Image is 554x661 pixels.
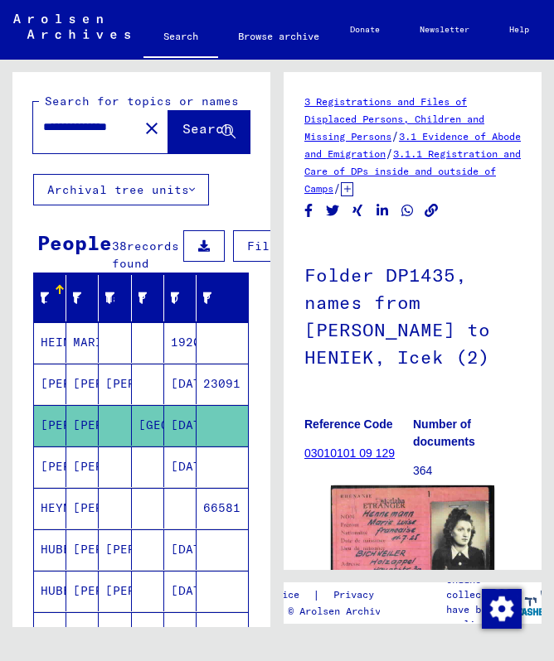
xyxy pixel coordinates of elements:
span: 38 [112,239,127,253]
mat-cell: [GEOGRAPHIC_DATA] [132,405,164,446]
mat-cell: 66581 [197,488,248,528]
img: Change consent [482,589,522,629]
button: Archival tree units [33,174,209,205]
a: 3.1 Evidence of Abode and Emigration [304,130,521,160]
div: | [230,586,435,604]
div: Place of Birth [138,285,168,311]
button: Filter [233,230,306,262]
mat-cell: [PERSON_NAME] [66,405,99,446]
div: Change consent [481,588,521,628]
button: Copy link [423,200,440,221]
mat-header-cell: Prisoner # [197,275,248,321]
mat-cell: 23091 [197,364,248,404]
div: Date of Birth [171,290,179,307]
div: Maiden Name [105,290,114,307]
button: Share on Facebook [300,200,318,221]
img: Arolsen_neg.svg [13,14,130,39]
mat-cell: [PERSON_NAME] [66,446,99,487]
span: Search [182,120,232,137]
a: Privacy policy [320,586,435,604]
a: 3.1.1 Registration and Care of DPs inside and outside of Camps [304,147,521,195]
mat-cell: [PERSON_NAME] [66,364,99,404]
mat-cell: HUBEL [34,612,66,653]
mat-cell: HEINEMANNOVA [34,322,66,363]
mat-cell: [PERSON_NAME] [99,571,131,611]
mat-header-cell: Place of Birth [132,275,164,321]
button: Share on LinkedIn [374,200,391,221]
mat-cell: [DATE] [164,405,197,446]
a: 03010101 09 129 [304,446,395,460]
mat-cell: HEYNEMANN [34,488,66,528]
mat-header-cell: First Name [66,275,99,321]
mat-cell: [PERSON_NAME] [99,364,131,404]
a: Help [489,10,549,50]
span: Filter [247,239,292,253]
mat-cell: [PERSON_NAME] [99,529,131,570]
div: Place of Birth [138,290,147,307]
a: Donate [330,10,400,50]
a: 3 Registrations and Files of Displaced Persons, Children and Missing Persons [304,95,484,142]
b: Number of documents [413,417,475,448]
b: Reference Code [304,417,393,431]
mat-icon: close [142,118,162,138]
mat-cell: [PERSON_NAME] [99,612,131,653]
button: Clear [135,111,168,144]
p: 364 [413,462,521,480]
mat-cell: [DATE] [164,529,197,570]
button: Share on Twitter [324,200,342,221]
span: / [333,181,341,195]
mat-cell: [DATE] [164,446,197,487]
div: Prisoner # [203,290,211,307]
mat-cell: HUBEL [34,529,66,570]
p: Copyright © Arolsen Archives, 2021 [230,604,435,619]
mat-cell: [PERSON_NAME] [66,529,99,570]
div: First Name [73,285,102,311]
div: First Name [73,290,81,307]
mat-cell: [DATE] [164,612,197,653]
div: Prisoner # [203,285,232,311]
span: records found [112,239,179,271]
mat-label: Search for topics or names [45,94,239,109]
div: Date of Birth [171,285,200,311]
div: Last Name [41,285,70,311]
a: Search [143,17,218,60]
mat-cell: [DATE] [164,571,197,611]
button: Share on Xing [349,200,367,221]
div: Last Name [41,290,49,307]
mat-cell: 1920 [164,322,197,363]
a: Newsletter [400,10,489,50]
a: Browse archive [218,17,339,56]
h1: Folder DP1435, names from [PERSON_NAME] to HENIEK, Icek (2) [304,237,521,392]
span: / [386,146,393,161]
mat-cell: [PERSON_NAME] [34,364,66,404]
mat-cell: [PERSON_NAME] [34,446,66,487]
button: Share on WhatsApp [399,200,416,221]
mat-cell: [PERSON_NAME] [66,488,99,528]
div: Maiden Name [105,285,134,311]
div: People [37,228,112,258]
mat-cell: MARIETTA [66,322,99,363]
mat-cell: [PERSON_NAME] [34,405,66,446]
mat-header-cell: Last Name [34,275,66,321]
button: Search [168,102,250,153]
mat-cell: HUBEL [34,571,66,611]
mat-cell: [DATE] [164,364,197,404]
mat-header-cell: Maiden Name [99,275,131,321]
span: / [391,128,399,143]
mat-header-cell: Date of Birth [164,275,197,321]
